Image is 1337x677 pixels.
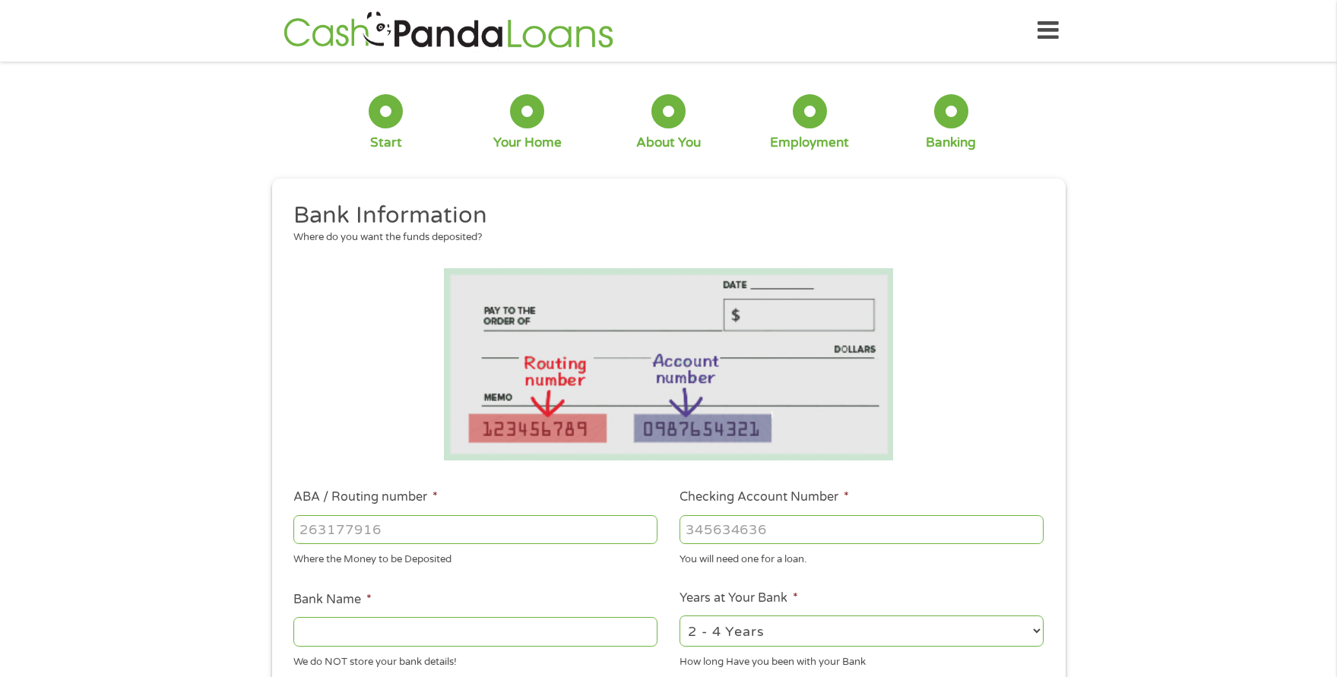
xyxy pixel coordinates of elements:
label: Years at Your Bank [680,590,798,606]
label: Bank Name [293,592,372,608]
div: Employment [770,134,849,151]
label: Checking Account Number [680,489,849,505]
div: Where the Money to be Deposited [293,547,657,568]
input: 263177916 [293,515,657,544]
label: ABA / Routing number [293,489,438,505]
div: Start [370,134,402,151]
div: Banking [926,134,976,151]
input: 345634636 [680,515,1044,544]
img: Routing number location [444,268,894,460]
div: Where do you want the funds deposited? [293,230,1032,245]
div: How long Have you been with your Bank [680,649,1044,669]
h2: Bank Information [293,201,1032,231]
div: About You [636,134,701,151]
div: We do NOT store your bank details! [293,649,657,669]
img: GetLoanNow Logo [279,9,618,52]
div: You will need one for a loan. [680,547,1044,568]
div: Your Home [493,134,562,151]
